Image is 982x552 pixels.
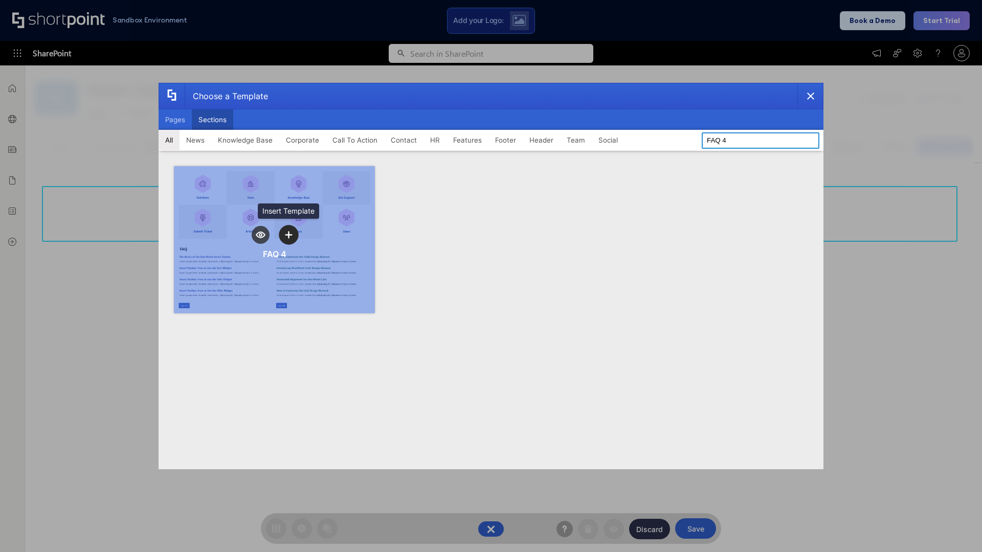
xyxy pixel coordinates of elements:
button: Corporate [279,130,326,150]
input: Search [702,132,819,149]
div: Choose a Template [185,83,268,109]
div: template selector [159,83,823,469]
button: News [180,130,211,150]
button: Sections [192,109,233,130]
button: All [159,130,180,150]
button: Knowledge Base [211,130,279,150]
button: Features [447,130,488,150]
button: Social [592,130,624,150]
button: Pages [159,109,192,130]
div: FAQ 4 [263,249,286,259]
button: Call To Action [326,130,384,150]
iframe: Chat Widget [931,503,982,552]
button: Team [560,130,592,150]
button: HR [423,130,447,150]
button: Footer [488,130,523,150]
button: Header [523,130,560,150]
button: Contact [384,130,423,150]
